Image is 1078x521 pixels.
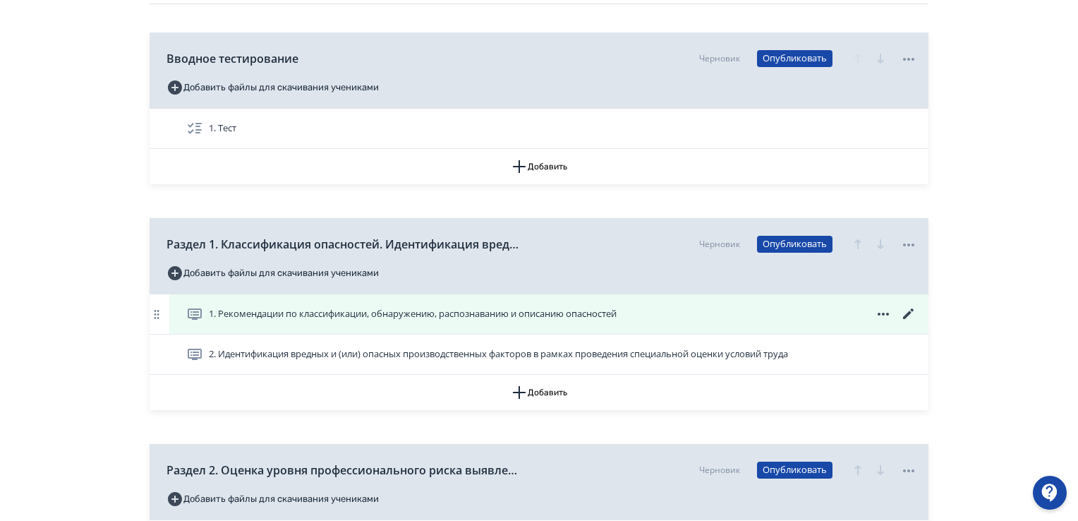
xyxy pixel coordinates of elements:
[166,50,298,67] span: Вводное тестирование
[757,50,832,67] button: Опубликовать
[150,109,928,149] div: 1. Тест
[150,149,928,184] button: Добавить
[209,347,788,361] span: 2. Идентификация вредных и (или) опасных производственных факторов в рамках проведения специально...
[757,236,832,253] button: Опубликовать
[150,335,928,375] div: 2. Идентификация вредных и (или) опасных производственных факторов в рамках проведения специально...
[166,262,379,285] button: Добавить файлы для скачивания учениками
[209,121,236,136] span: 1. Тест
[209,307,617,321] span: 1. Рекомендации по классификации, обнаружению, распознаванию и описанию опасностей
[166,76,379,99] button: Добавить файлы для скачивания учениками
[699,52,740,65] div: Черновик
[699,464,740,477] div: Черновик
[757,462,832,479] button: Опубликовать
[166,488,379,510] button: Добавить файлы для скачивания учениками
[150,294,928,335] div: 1. Рекомендации по классификации, обнаружению, распознаванию и описанию опасностей
[699,238,740,251] div: Черновик
[166,462,519,479] span: Раздел 2. Оценка уровня профессионального риска выявленных (идентифицированных) опасностей
[166,236,519,253] span: Раздел 1. Классификация опасностей. Идентификация вредных и (или) опасных производственных фактор...
[150,375,928,410] button: Добавить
